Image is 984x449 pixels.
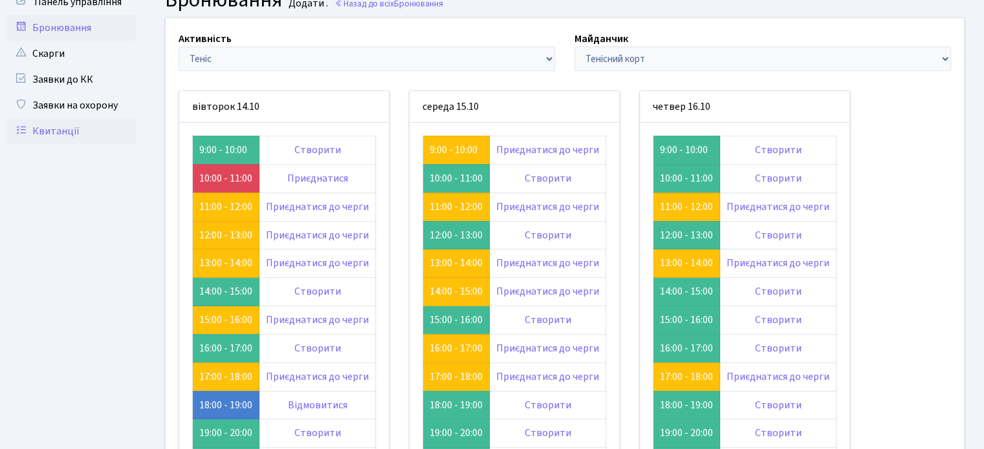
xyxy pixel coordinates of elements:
td: 18:00 - 19:00 [653,391,720,419]
a: 10:00 - 11:00 [199,171,252,185]
a: Створити [294,426,341,440]
a: Створити [294,284,341,298]
a: Приєднатися до черги [727,200,829,214]
a: Створити [755,313,802,327]
a: Приєднатися до черги [727,370,829,384]
a: Створити [755,341,802,355]
a: 17:00 - 18:00 [199,370,252,384]
a: Створити [755,171,802,185]
a: Створити [755,143,802,157]
label: Майданчик [574,31,628,47]
td: 9:00 - 10:00 [193,136,259,164]
a: Створити [525,426,571,440]
a: Створити [525,228,571,242]
a: 17:00 - 18:00 [660,370,713,384]
a: 13:00 - 14:00 [199,256,252,270]
td: 9:00 - 10:00 [653,136,720,164]
a: Скарги [6,41,136,67]
a: Приєднатися до черги [496,256,599,270]
a: Заявки на охорону [6,92,136,118]
a: Квитанції [6,118,136,144]
td: 10:00 - 11:00 [653,164,720,193]
div: четвер 16.10 [640,91,849,123]
a: 17:00 - 18:00 [430,370,483,384]
a: Створити [755,426,802,440]
td: 19:00 - 20:00 [423,419,490,448]
a: Створити [525,398,571,412]
a: Приєднатися до черги [266,370,369,384]
a: Бронювання [6,15,136,41]
a: Створити [755,284,802,298]
td: 15:00 - 16:00 [653,306,720,335]
td: 14:00 - 15:00 [193,278,259,306]
a: Створити [755,398,802,412]
a: Відмовитися [288,398,347,412]
a: Створити [294,143,341,157]
td: 15:00 - 16:00 [423,306,490,335]
a: 13:00 - 14:00 [430,256,483,270]
a: Створити [525,171,571,185]
div: вівторок 14.10 [179,91,389,123]
a: 16:00 - 17:00 [430,341,483,355]
a: 13:00 - 14:00 [660,256,713,270]
a: Створити [525,313,571,327]
a: 18:00 - 19:00 [199,398,252,412]
td: 19:00 - 20:00 [193,419,259,448]
a: Приєднатися до черги [266,256,369,270]
a: 9:00 - 10:00 [430,143,477,157]
a: 14:00 - 15:00 [430,284,483,298]
a: Приєднатися до черги [266,200,369,214]
a: Створити [294,341,341,355]
div: середа 15.10 [410,91,619,123]
a: 11:00 - 12:00 [199,200,252,214]
label: Активність [179,31,232,47]
td: 12:00 - 13:00 [423,221,490,249]
a: Приєднатися до черги [727,256,829,270]
a: 11:00 - 12:00 [660,200,713,214]
td: 14:00 - 15:00 [653,278,720,306]
td: 16:00 - 17:00 [193,334,259,362]
td: 18:00 - 19:00 [423,391,490,419]
a: Приєднатися до черги [496,370,599,384]
td: 19:00 - 20:00 [653,419,720,448]
a: 12:00 - 13:00 [199,228,252,242]
a: 15:00 - 16:00 [199,313,252,327]
a: Приєднатися до черги [496,341,599,355]
td: 10:00 - 11:00 [423,164,490,193]
td: 16:00 - 17:00 [653,334,720,362]
a: Приєднатися до черги [496,284,599,298]
a: Заявки до КК [6,67,136,92]
a: Створити [755,228,802,242]
a: 11:00 - 12:00 [430,200,483,214]
a: Приєднатися [287,171,348,185]
a: Приєднатися до черги [266,228,369,242]
a: Приєднатися до черги [496,143,599,157]
td: 12:00 - 13:00 [653,221,720,249]
a: Приєднатися до черги [266,313,369,327]
a: Приєднатися до черги [496,200,599,214]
